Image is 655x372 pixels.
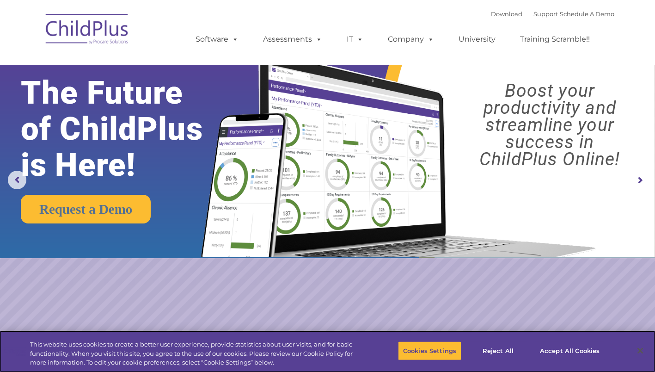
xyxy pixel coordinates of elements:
[453,82,647,168] rs-layer: Boost your productivity and streamline your success in ChildPlus Online!
[535,341,605,360] button: Accept All Cookies
[129,99,168,106] span: Phone number
[21,195,151,223] a: Request a Demo
[254,30,331,49] a: Assessments
[469,341,527,360] button: Reject All
[129,61,157,68] span: Last name
[41,7,134,54] img: ChildPlus by Procare Solutions
[491,10,614,18] font: |
[337,30,373,49] a: IT
[630,341,650,361] button: Close
[21,75,230,183] rs-layer: The Future of ChildPlus is Here!
[379,30,443,49] a: Company
[186,30,248,49] a: Software
[491,10,522,18] a: Download
[511,30,599,49] a: Training Scramble!!
[533,10,558,18] a: Support
[560,10,614,18] a: Schedule A Demo
[449,30,505,49] a: University
[398,341,461,360] button: Cookies Settings
[30,340,360,367] div: This website uses cookies to create a better user experience, provide statistics about user visit...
